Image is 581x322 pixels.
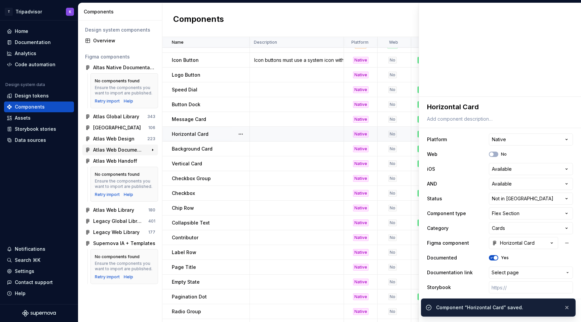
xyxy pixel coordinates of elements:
a: Assets [4,113,74,123]
p: Chip Row [172,205,194,211]
div: Analytics [15,50,36,57]
a: Help [124,274,133,280]
p: Message Card [172,116,206,123]
div: Documentation [15,39,51,46]
div: Help [15,290,26,297]
div: No [388,146,397,152]
a: Storybook stories [4,124,74,134]
div: Native [353,249,369,256]
div: Icon buttons must use a system icon with a clear meaning. The meaning of the icon should be clear... [250,57,343,64]
div: Native [353,86,369,93]
label: Platform [427,136,447,143]
textarea: Horizontal Card [426,101,572,113]
a: Atlas Web Design223 [82,133,158,144]
div: Native [353,131,369,137]
div: No [388,293,397,300]
a: Analytics [4,48,74,59]
a: Design tokens [4,90,74,101]
button: Horizontal Card [489,237,558,249]
div: Atlas Global Library [93,113,139,120]
div: No [388,175,397,182]
div: No [388,308,397,315]
div: 180 [148,207,155,213]
div: Native [353,72,369,78]
div: 401 [148,218,155,224]
div: No components found [95,254,140,259]
div: No [388,101,397,108]
svg: Supernova Logo [22,310,56,317]
div: Available [418,219,438,226]
td: None [411,304,445,319]
td: None [411,68,445,82]
p: Label Row [172,249,196,256]
div: Native [353,219,369,226]
label: Documented [427,254,457,261]
div: No [388,249,397,256]
div: Available [418,86,438,93]
button: Select page [489,267,573,279]
td: None [411,245,445,260]
td: None [411,260,445,275]
div: Atlas Web Library [93,207,134,213]
label: AND [427,180,437,187]
p: Horizontal Card [172,131,208,137]
div: Available [418,101,438,108]
p: Page Title [172,264,196,271]
div: Native [353,57,369,64]
div: No [388,190,397,197]
p: Radio Group [172,308,201,315]
div: Design system components [85,27,155,33]
button: Contact support [4,277,74,288]
label: Web [427,151,437,158]
a: Home [4,26,74,37]
div: No [388,264,397,271]
div: Legacy Global Library [93,218,143,225]
label: Documentation link [427,269,473,276]
div: 343 [147,114,155,119]
a: Components [4,102,74,112]
p: Empty State [172,279,200,285]
div: Available [418,190,438,197]
p: Name [172,40,184,45]
div: Components [15,104,45,110]
div: Assets [15,115,31,121]
button: Notifications [4,244,74,254]
div: Settings [15,268,34,275]
div: No [388,57,397,64]
div: 223 [147,136,155,142]
div: T [5,8,13,16]
td: None [411,230,445,245]
div: No [388,219,397,226]
div: No [388,72,397,78]
div: Code automation [15,61,55,68]
span: Select page [492,269,519,276]
div: Tripadvisor [15,8,42,15]
a: Atlas Global Library343 [82,111,158,122]
div: Atlas Web Design [93,135,134,142]
p: Logo Button [172,72,200,78]
div: Available [418,160,438,167]
div: Native [353,234,369,241]
p: Collapsible Text [172,219,210,226]
div: Native [353,308,369,315]
a: Legacy Web Library177 [82,227,158,238]
label: Component type [427,210,466,217]
div: Native [353,279,369,285]
label: Figma component [427,240,469,246]
div: Retry import [95,98,120,104]
div: Home [15,28,28,35]
a: Help [124,98,133,104]
label: No [501,152,507,157]
div: 177 [148,230,155,235]
a: Help [124,192,133,197]
div: Search ⌘K [15,257,40,264]
p: Button Dock [172,101,200,108]
a: Overview [82,35,158,46]
p: Pagination Dot [172,293,207,300]
div: Available [418,146,438,152]
p: Checkbox [172,190,195,197]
